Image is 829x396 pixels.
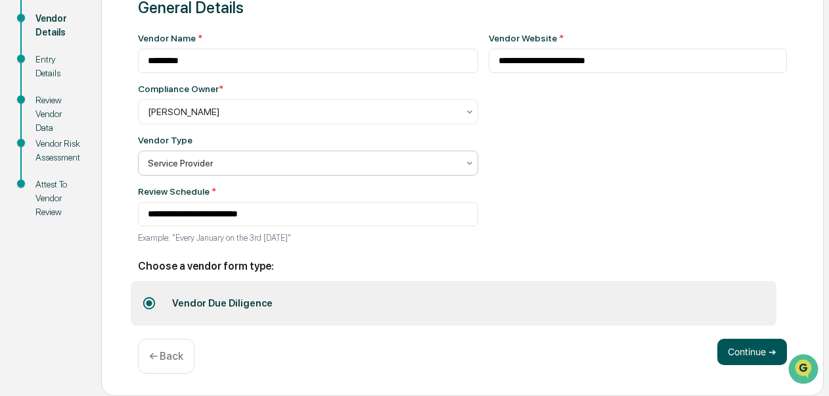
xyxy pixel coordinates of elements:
div: Vendor Website [489,33,788,43]
h2: Choose a vendor form type: [138,260,787,272]
a: Powered byPylon [93,222,159,232]
div: Compliance Owner [138,84,223,94]
div: 🖐️ [13,166,24,177]
a: 🗄️Attestations [90,160,168,184]
div: Start new chat [45,100,215,113]
div: Vendor Details [35,12,80,39]
div: 🗄️ [95,166,106,177]
button: Continue ➔ [717,339,787,365]
div: We're available if you need us! [45,113,166,124]
a: 🖐️Preclearance [8,160,90,184]
div: Vendor Due Diligence [162,286,282,320]
div: Vendor Risk Assessment [35,137,80,164]
div: Vendor Type [138,135,192,145]
p: Example: "Every January on the 3rd [DATE]" [138,233,478,243]
iframe: Open customer support [787,353,822,388]
div: Review Schedule [138,186,478,197]
span: Pylon [131,222,159,232]
div: Entry Details [35,53,80,80]
span: Attestations [108,165,163,178]
div: Review Vendor Data [35,93,80,135]
img: 1746055101610-c473b297-6a78-478c-a979-82029cc54cd1 [13,100,37,124]
div: Vendor Name [138,33,478,43]
button: Start new chat [223,104,239,120]
p: How can we help? [13,27,239,48]
div: Attest To Vendor Review [35,178,80,219]
p: ← Back [149,350,183,362]
span: Preclearance [26,165,85,178]
a: 🔎Data Lookup [8,185,88,209]
span: Data Lookup [26,190,83,203]
div: 🔎 [13,191,24,202]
